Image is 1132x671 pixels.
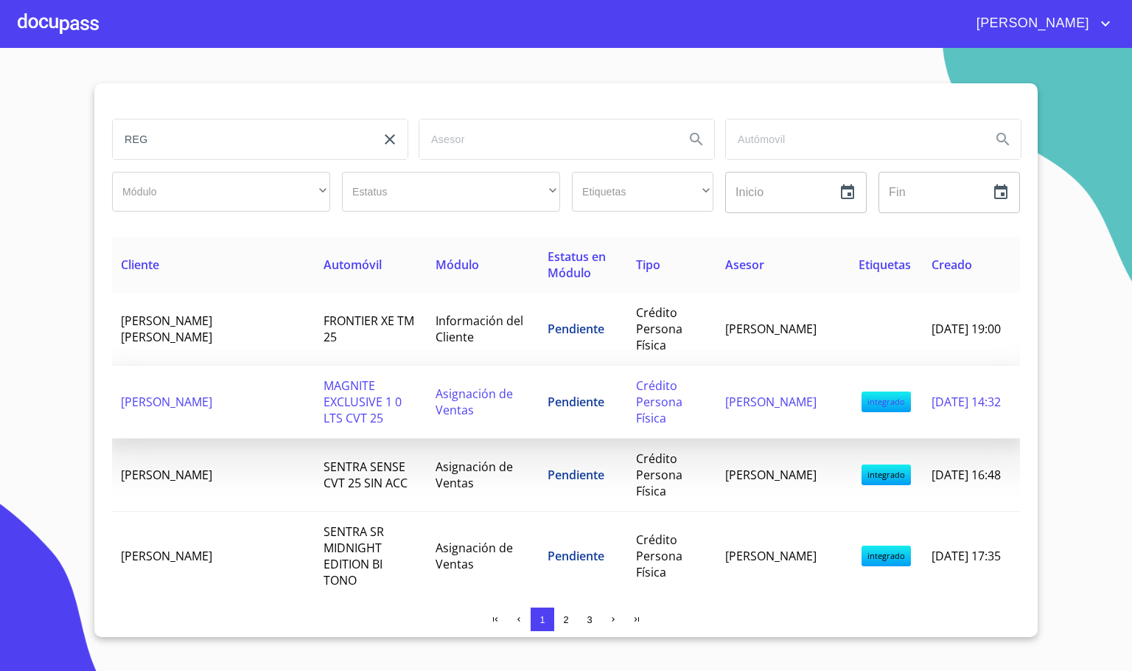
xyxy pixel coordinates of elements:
div: ​ [572,172,713,212]
span: [PERSON_NAME] [725,321,817,337]
span: [PERSON_NAME] [PERSON_NAME] [121,313,212,345]
span: 1 [539,614,545,625]
input: search [419,119,673,159]
button: 2 [554,608,578,631]
span: MAGNITE EXCLUSIVE 1 0 LTS CVT 25 [324,378,402,426]
button: Search [679,122,714,157]
span: Pendiente [548,321,604,337]
span: 3 [587,614,592,625]
button: clear input [372,122,408,157]
span: Crédito Persona Física [636,378,682,426]
span: integrado [862,465,911,485]
span: [PERSON_NAME] [121,467,212,483]
div: ​ [112,172,330,212]
button: account of current user [965,12,1114,35]
span: Asignación de Ventas [436,459,513,491]
span: [PERSON_NAME] [965,12,1097,35]
span: SENTRA SR MIDNIGHT EDITION BI TONO [324,524,384,588]
span: [PERSON_NAME] [121,394,212,410]
span: Automóvil [324,257,382,273]
span: SENTRA SENSE CVT 25 SIN ACC [324,459,408,491]
input: search [113,119,366,159]
span: [DATE] 14:32 [932,394,1001,410]
span: Pendiente [548,548,604,564]
span: Módulo [436,257,479,273]
span: [PERSON_NAME] [121,548,212,564]
span: [DATE] 16:48 [932,467,1001,483]
span: Crédito Persona Física [636,305,682,353]
span: Creado [932,257,972,273]
span: [PERSON_NAME] [725,394,817,410]
span: Crédito Persona Física [636,532,682,580]
span: [PERSON_NAME] [725,548,817,564]
span: integrado [862,546,911,566]
span: Asesor [725,257,764,273]
span: [DATE] 17:35 [932,548,1001,564]
span: Estatus en Módulo [548,248,606,281]
button: Search [985,122,1021,157]
span: Asignación de Ventas [436,540,513,572]
span: Cliente [121,257,159,273]
button: 3 [578,608,601,631]
button: 1 [531,608,554,631]
span: FRONTIER XE TM 25 [324,313,414,345]
span: integrado [862,392,911,412]
span: Asignación de Ventas [436,386,513,418]
span: [PERSON_NAME] [725,467,817,483]
div: ​ [342,172,560,212]
span: 2 [563,614,568,625]
span: Pendiente [548,394,604,410]
span: Pendiente [548,467,604,483]
span: Información del Cliente [436,313,523,345]
span: Tipo [636,257,660,273]
span: [DATE] 19:00 [932,321,1001,337]
span: Etiquetas [859,257,911,273]
input: search [726,119,979,159]
span: Crédito Persona Física [636,451,682,499]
